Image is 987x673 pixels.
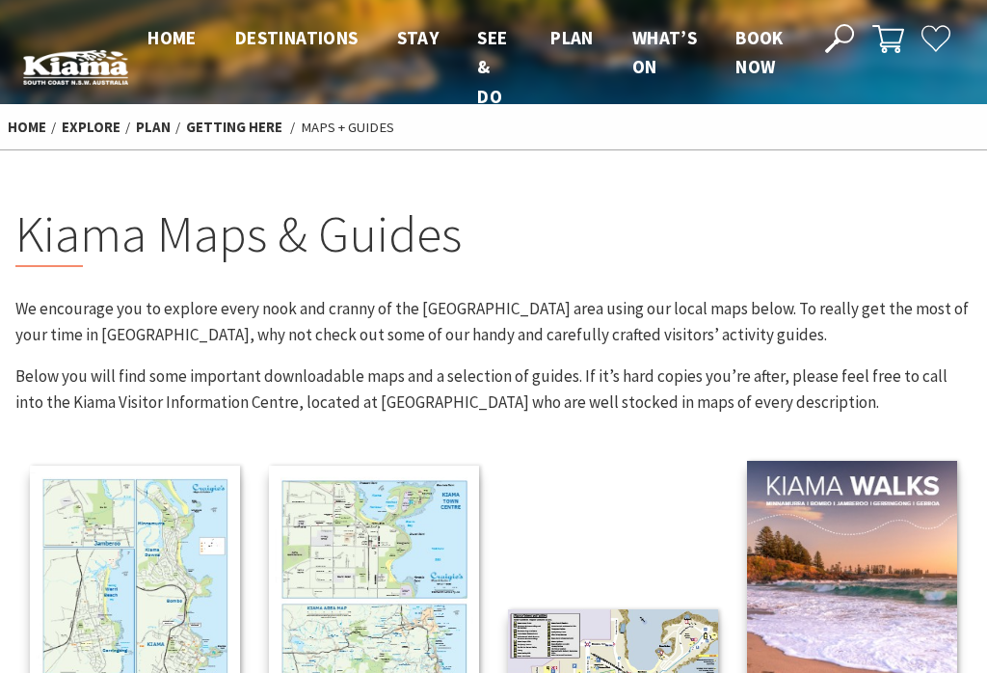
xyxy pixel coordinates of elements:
nav: Main Menu [128,23,803,111]
span: See & Do [477,26,507,108]
p: We encourage you to explore every nook and cranny of the [GEOGRAPHIC_DATA] area using our local m... [15,296,972,348]
span: Plan [550,26,594,49]
span: Book now [735,26,784,78]
p: Below you will find some important downloadable maps and a selection of guides. If it’s hard copi... [15,363,972,416]
span: What’s On [632,26,697,78]
span: Stay [397,26,440,49]
img: Kiama Logo [23,49,128,86]
span: Destinations [235,26,359,49]
span: Home [147,26,197,49]
h2: Kiama Maps & Guides [15,203,972,267]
